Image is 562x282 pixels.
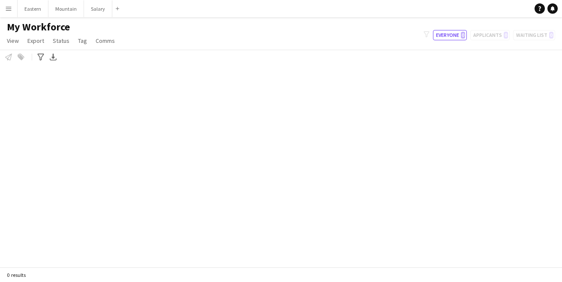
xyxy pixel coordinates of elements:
button: Everyone0 [433,30,467,40]
span: Tag [78,37,87,45]
span: Comms [96,37,115,45]
app-action-btn: Advanced filters [36,52,46,62]
a: Comms [92,35,118,46]
span: Status [53,37,69,45]
a: Tag [75,35,90,46]
button: Mountain [48,0,84,17]
a: Export [24,35,48,46]
span: 0 [461,32,465,39]
app-action-btn: Export XLSX [48,52,58,62]
span: My Workforce [7,21,70,33]
span: Export [27,37,44,45]
button: Salary [84,0,112,17]
span: View [7,37,19,45]
a: Status [49,35,73,46]
button: Eastern [18,0,48,17]
a: View [3,35,22,46]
